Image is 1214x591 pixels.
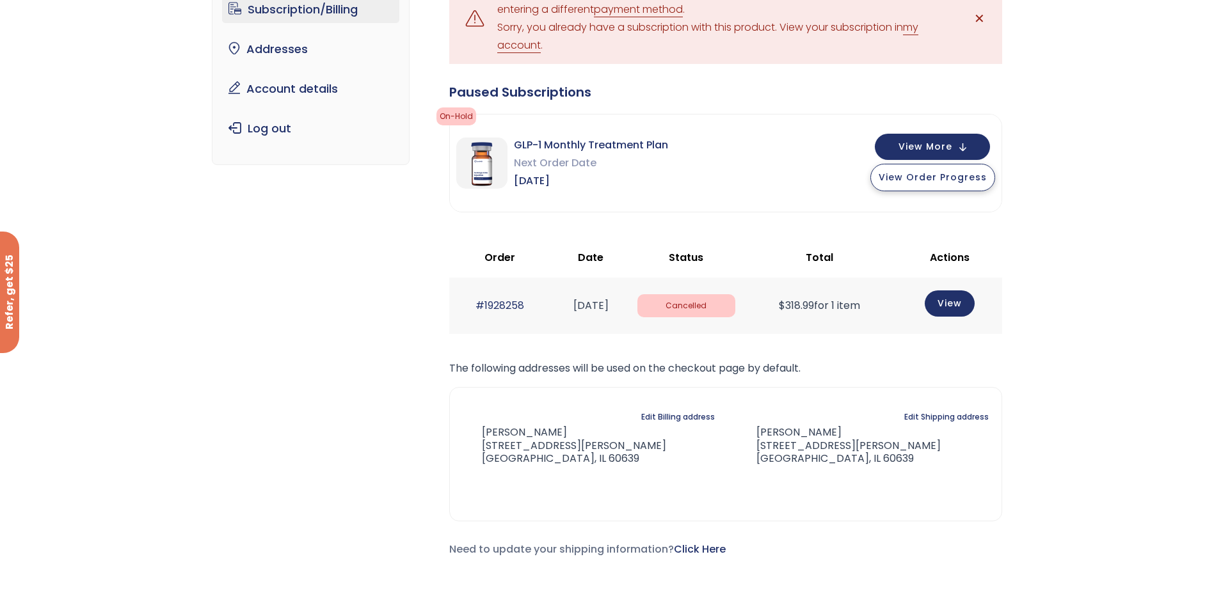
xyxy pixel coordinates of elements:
span: on-hold [436,107,476,125]
span: Cancelled [637,294,735,318]
a: Edit Shipping address [904,408,989,426]
span: Total [806,250,833,265]
address: [PERSON_NAME] [STREET_ADDRESS][PERSON_NAME] [GEOGRAPHIC_DATA], IL 60639 [463,426,666,466]
a: Click Here [674,542,726,556]
span: 318.99 [779,298,814,313]
p: The following addresses will be used on the checkout page by default. [449,359,1002,377]
span: View More [899,143,952,151]
div: Paused Subscriptions [449,83,1002,101]
span: Next Order Date [514,154,668,172]
a: Edit Billing address [641,408,715,426]
a: Addresses [222,36,399,63]
a: View [925,290,975,317]
span: Order [484,250,515,265]
span: Actions [930,250,970,265]
a: payment method [594,2,683,17]
a: Account details [222,75,399,102]
span: [DATE] [514,172,668,190]
span: ✕ [974,10,985,28]
a: Log out [222,115,399,142]
button: View Order Progress [870,164,995,191]
span: Date [578,250,603,265]
td: for 1 item [742,278,898,333]
span: GLP-1 Monthly Treatment Plan [514,136,668,154]
time: [DATE] [573,298,609,313]
a: #1928258 [475,298,524,313]
address: [PERSON_NAME] [STREET_ADDRESS][PERSON_NAME] [GEOGRAPHIC_DATA], IL 60639 [736,426,941,466]
span: Status [669,250,703,265]
span: View Order Progress [879,171,987,184]
span: $ [779,298,785,313]
span: Need to update your shipping information? [449,542,726,556]
a: ✕ [967,6,993,31]
img: GLP-1 Monthly Treatment Plan [456,138,507,189]
button: View More [875,134,990,160]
